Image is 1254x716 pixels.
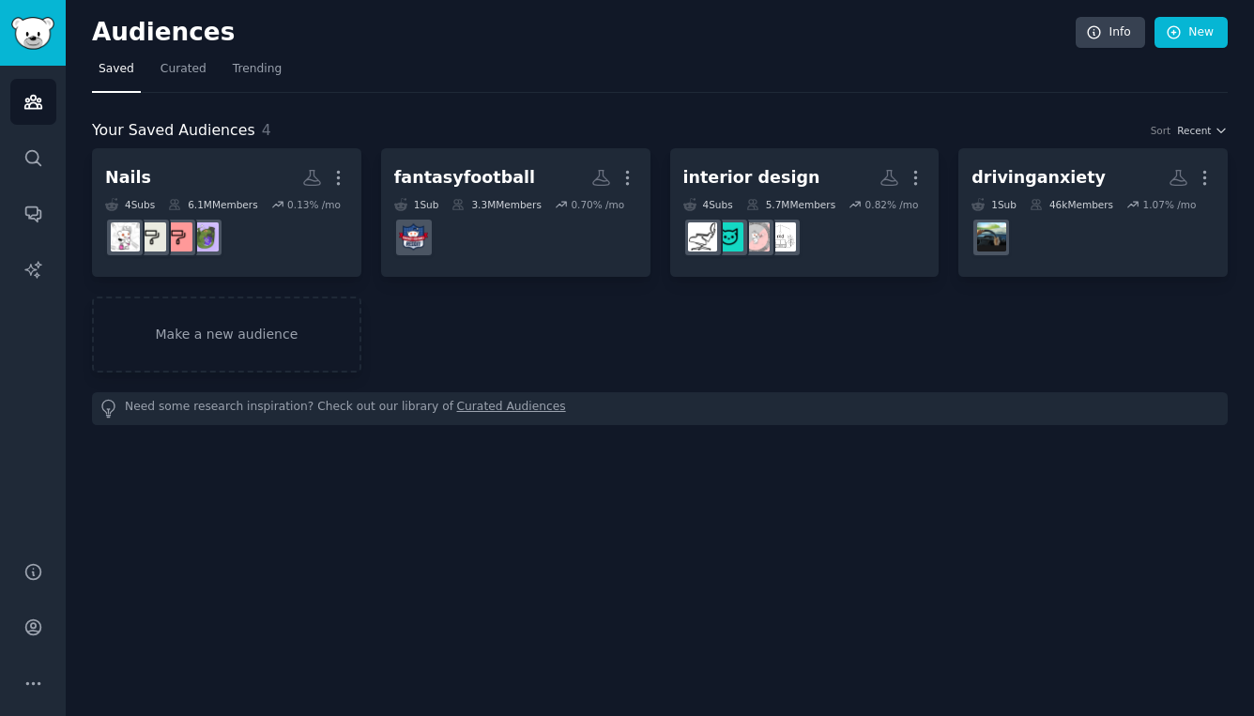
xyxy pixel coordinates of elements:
a: drivinganxiety1Sub46kMembers1.07% /modrivinganxiety [958,148,1228,277]
div: 1 Sub [394,198,439,211]
a: Saved [92,54,141,93]
div: fantasyfootball [394,166,535,190]
img: drivinganxiety [977,222,1006,251]
span: Recent [1177,124,1211,137]
a: Nails4Subs6.1MMembers0.13% /moRedditLaqueristasNailArtmalepolishNails [92,148,361,277]
span: Trending [233,61,282,78]
div: 6.1M Members [168,198,257,211]
div: Need some research inspiration? Check out our library of [92,392,1228,425]
span: Curated [161,61,206,78]
span: Saved [99,61,134,78]
div: 3.3M Members [451,198,541,211]
h2: Audiences [92,18,1076,48]
div: Nails [105,166,151,190]
div: Sort [1151,124,1171,137]
a: Make a new audience [92,297,361,373]
a: New [1155,17,1228,49]
div: 4 Sub s [683,198,733,211]
a: Curated [154,54,213,93]
div: interior design [683,166,820,190]
div: 0.70 % /mo [571,198,624,211]
button: Recent [1177,124,1228,137]
span: 4 [262,121,271,139]
img: femalelivingspace [714,222,743,251]
div: 0.13 % /mo [287,198,341,211]
img: DesignMyRoom [741,222,770,251]
img: RedditLaqueristas [190,222,219,251]
a: interior design4Subs5.7MMembers0.82% /moInteriorDesignDesignMyRoomfemalelivingspacemalelivingspace [670,148,940,277]
img: GummySearch logo [11,17,54,50]
div: 5.7M Members [746,198,835,211]
div: drivinganxiety [971,166,1106,190]
a: Curated Audiences [457,399,566,419]
div: 1 Sub [971,198,1017,211]
img: Nails [111,222,140,251]
a: Trending [226,54,288,93]
div: 0.82 % /mo [865,198,919,211]
img: fantasyfootball [399,222,428,251]
a: Info [1076,17,1145,49]
a: fantasyfootball1Sub3.3MMembers0.70% /mofantasyfootball [381,148,650,277]
img: NailArt [163,222,192,251]
div: 1.07 % /mo [1143,198,1197,211]
div: 4 Sub s [105,198,155,211]
span: Your Saved Audiences [92,119,255,143]
img: malelivingspace [688,222,717,251]
div: 46k Members [1030,198,1113,211]
img: InteriorDesign [767,222,796,251]
img: malepolish [137,222,166,251]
